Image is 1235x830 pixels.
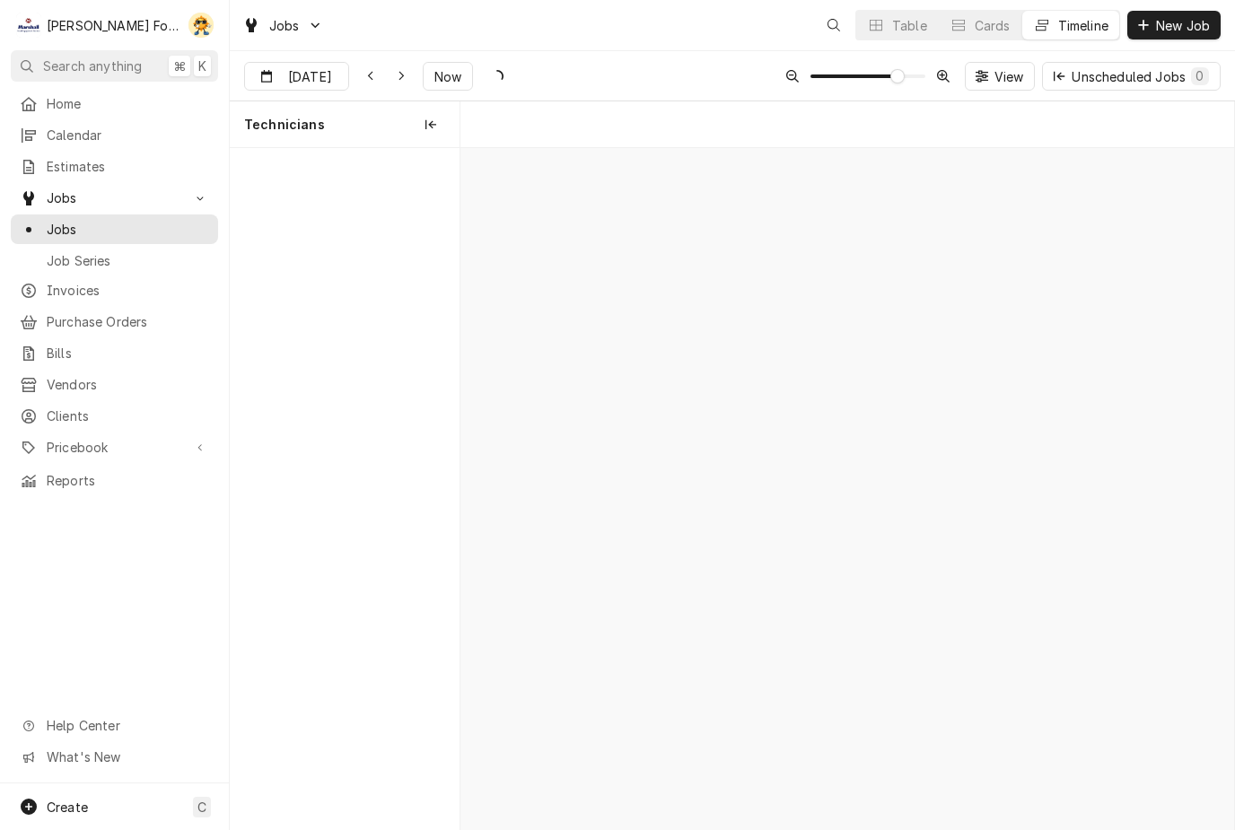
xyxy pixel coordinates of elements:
[892,16,927,35] div: Table
[16,13,41,38] div: M
[47,94,209,113] span: Home
[11,120,218,150] a: Calendar
[244,116,325,134] span: Technicians
[11,432,218,462] a: Go to Pricebook
[47,716,207,735] span: Help Center
[1072,67,1209,86] div: Unscheduled Jobs
[11,183,218,213] a: Go to Jobs
[47,220,209,239] span: Jobs
[269,16,300,35] span: Jobs
[230,148,460,830] div: left
[11,246,218,275] a: Job Series
[11,742,218,772] a: Go to What's New
[47,281,209,300] span: Invoices
[47,375,209,394] span: Vendors
[431,67,465,86] span: Now
[1127,11,1221,39] button: New Job
[965,62,1036,91] button: View
[991,67,1028,86] span: View
[47,16,179,35] div: [PERSON_NAME] Food Equipment Service
[1195,66,1205,85] div: 0
[188,13,214,38] div: Adam Testa's Avatar
[11,307,218,336] a: Purchase Orders
[47,747,207,766] span: What's New
[11,152,218,181] a: Estimates
[43,57,142,75] span: Search anything
[423,62,473,91] button: Now
[47,251,209,270] span: Job Series
[188,13,214,38] div: AT
[11,466,218,495] a: Reports
[16,13,41,38] div: Marshall Food Equipment Service's Avatar
[198,57,206,75] span: K
[47,188,182,207] span: Jobs
[47,471,209,490] span: Reports
[47,799,88,815] span: Create
[47,312,209,331] span: Purchase Orders
[47,406,209,425] span: Clients
[173,57,186,75] span: ⌘
[11,401,218,431] a: Clients
[47,157,209,176] span: Estimates
[197,798,206,817] span: C
[975,16,1011,35] div: Cards
[47,344,209,363] span: Bills
[11,89,218,118] a: Home
[11,50,218,82] button: Search anything⌘K
[47,126,209,144] span: Calendar
[1152,16,1213,35] span: New Job
[11,275,218,305] a: Invoices
[11,711,218,740] a: Go to Help Center
[230,101,460,148] div: Technicians column. SPACE for context menu
[819,11,848,39] button: Open search
[460,148,1234,830] div: normal
[235,11,330,40] a: Go to Jobs
[244,62,349,91] button: [DATE]
[1058,16,1108,35] div: Timeline
[1042,62,1221,91] button: Unscheduled Jobs0
[11,214,218,244] a: Jobs
[11,370,218,399] a: Vendors
[11,338,218,368] a: Bills
[47,438,182,457] span: Pricebook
